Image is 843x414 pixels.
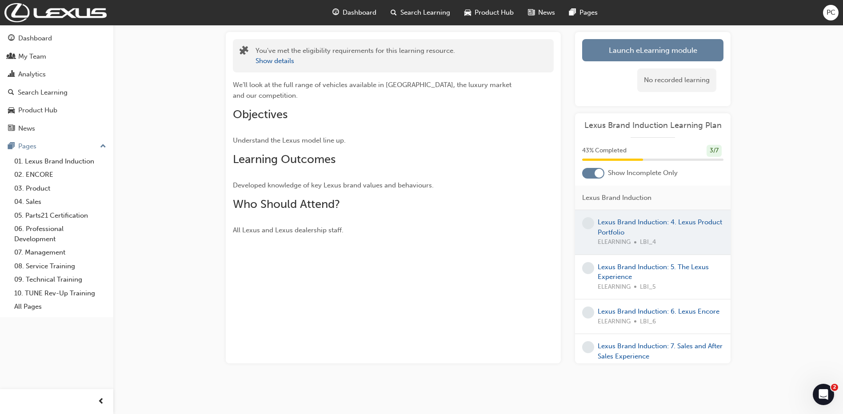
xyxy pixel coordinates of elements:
[528,7,535,18] span: news-icon
[256,46,455,66] div: You've met the eligibility requirements for this learning resource.
[400,8,450,18] span: Search Learning
[637,68,716,92] div: No recorded learning
[579,8,598,18] span: Pages
[598,263,709,281] a: Lexus Brand Induction: 5. The Lexus Experience
[233,197,340,211] span: Who Should Attend?
[11,287,110,300] a: 10. TUNE Rev-Up Training
[98,396,104,407] span: prev-icon
[325,4,384,22] a: guage-iconDashboard
[11,273,110,287] a: 09. Technical Training
[18,105,57,115] div: Product Hub
[640,361,655,371] span: LBI_7
[640,282,656,292] span: LBI_5
[582,39,723,61] button: Launch eLearning module
[521,4,562,22] a: news-iconNews
[4,66,110,83] a: Analytics
[233,81,513,100] span: We’ll look at the full range of vehicles available in [GEOGRAPHIC_DATA], the luxury market and ou...
[4,138,110,155] button: Pages
[598,307,719,315] a: Lexus Brand Induction: 6. Lexus Encore
[233,136,346,144] span: Understand the Lexus model line up.
[582,307,594,318] span: learningRecordVerb_NONE-icon
[8,143,15,151] span: pages-icon
[582,193,651,203] span: Lexus Brand Induction
[11,182,110,195] a: 03. Product
[11,222,110,246] a: 06. Professional Development
[11,259,110,273] a: 08. Service Training
[8,71,15,79] span: chart-icon
[707,145,722,157] div: 3 / 7
[233,152,336,166] span: Learning Outcomes
[582,146,627,156] span: 43 % Completed
[18,33,52,44] div: Dashboard
[464,7,471,18] span: car-icon
[4,102,110,119] a: Product Hub
[8,35,15,43] span: guage-icon
[18,141,36,151] div: Pages
[8,89,14,97] span: search-icon
[18,123,35,134] div: News
[4,84,110,101] a: Search Learning
[831,384,838,391] span: 2
[11,300,110,314] a: All Pages
[598,317,631,327] span: ELEARNING
[827,8,835,18] span: PC
[4,120,110,137] a: News
[582,341,594,353] span: learningRecordVerb_NONE-icon
[11,209,110,223] a: 05. Parts21 Certification
[608,168,678,178] span: Show Incomplete Only
[11,155,110,168] a: 01. Lexus Brand Induction
[100,141,106,152] span: up-icon
[582,262,594,274] span: learningRecordVerb_NONE-icon
[233,226,344,234] span: All Lexus and Lexus dealership staff.
[4,3,107,22] img: Trak
[391,7,397,18] span: search-icon
[8,107,15,115] span: car-icon
[475,8,514,18] span: Product Hub
[343,8,376,18] span: Dashboard
[598,282,631,292] span: ELEARNING
[598,361,631,371] span: ELEARNING
[256,56,294,66] button: Show details
[11,168,110,182] a: 02. ENCORE
[538,8,555,18] span: News
[562,4,605,22] a: pages-iconPages
[8,125,15,133] span: news-icon
[4,30,110,47] a: Dashboard
[640,317,656,327] span: LBI_6
[457,4,521,22] a: car-iconProduct Hub
[384,4,457,22] a: search-iconSearch Learning
[18,52,46,62] div: My Team
[11,246,110,259] a: 07. Management
[4,48,110,65] a: My Team
[8,53,15,61] span: people-icon
[240,47,248,57] span: puzzle-icon
[582,120,723,131] a: Lexus Brand Induction Learning Plan
[18,88,68,98] div: Search Learning
[332,7,339,18] span: guage-icon
[598,342,723,360] a: Lexus Brand Induction: 7. Sales and After Sales Experience
[569,7,576,18] span: pages-icon
[813,384,834,405] iframe: Intercom live chat
[18,69,46,80] div: Analytics
[823,5,839,20] button: PC
[4,28,110,138] button: DashboardMy TeamAnalyticsSearch LearningProduct HubNews
[233,107,288,121] span: Objectives
[233,181,434,189] span: Developed knowledge of key Lexus brand values and behaviours.
[582,217,594,229] span: learningRecordVerb_NONE-icon
[11,195,110,209] a: 04. Sales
